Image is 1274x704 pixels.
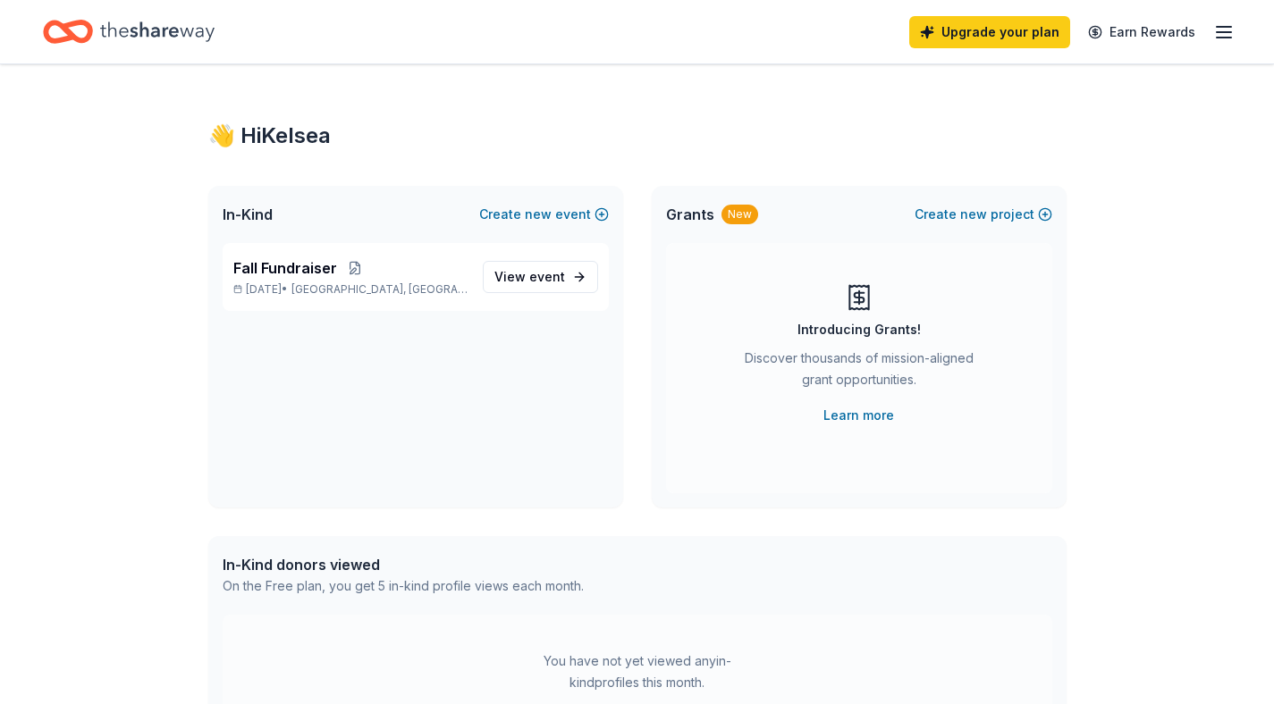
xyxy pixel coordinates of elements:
[909,16,1070,48] a: Upgrade your plan
[525,204,552,225] span: new
[223,554,584,575] div: In-Kind donors viewed
[529,269,565,284] span: event
[960,204,987,225] span: new
[738,348,981,398] div: Discover thousands of mission-aligned grant opportunities.
[208,122,1067,150] div: 👋 Hi Kelsea
[915,204,1052,225] button: Createnewproject
[526,650,749,693] div: You have not yet viewed any in-kind profiles this month.
[1077,16,1206,48] a: Earn Rewards
[233,257,337,279] span: Fall Fundraiser
[666,204,714,225] span: Grants
[43,11,215,53] a: Home
[291,282,468,297] span: [GEOGRAPHIC_DATA], [GEOGRAPHIC_DATA]
[483,261,598,293] a: View event
[494,266,565,288] span: View
[479,204,609,225] button: Createnewevent
[233,282,468,297] p: [DATE] •
[797,319,921,340] div: Introducing Grants!
[721,205,758,224] div: New
[823,405,894,426] a: Learn more
[223,204,273,225] span: In-Kind
[223,575,584,597] div: On the Free plan, you get 5 in-kind profile views each month.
